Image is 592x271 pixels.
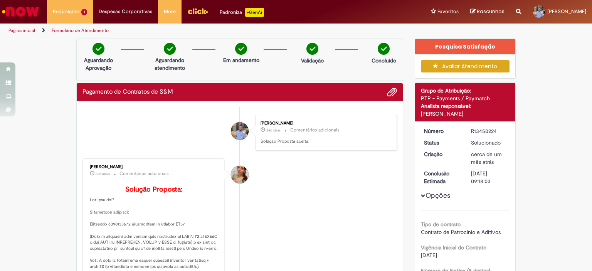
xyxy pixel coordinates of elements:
div: Victor Teles Oliveira Martins [231,122,249,140]
time: 02/09/2025 14:19:53 [96,172,110,176]
small: Comentários adicionais [290,127,340,133]
ul: Trilhas de página [6,24,389,38]
span: Rascunhos [477,8,505,15]
p: Aguardando atendimento [151,56,188,72]
time: 04/09/2025 09:37:56 [266,128,281,133]
div: Solucionado [471,139,507,146]
div: [PERSON_NAME] [90,165,218,169]
span: More [164,8,176,15]
button: Adicionar anexos [387,87,397,97]
p: Concluído [372,57,396,64]
dt: Conclusão Estimada [418,170,466,185]
dt: Status [418,139,466,146]
div: Grupo de Atribuição: [421,87,510,94]
div: [DATE] 09:18:03 [471,170,507,185]
div: PTP - Payments / Paymatch [421,94,510,102]
span: 1 [81,9,87,15]
p: Aguardando Aprovação [80,56,117,72]
small: Comentários adicionais [119,170,169,177]
dt: Número [418,127,466,135]
a: Rascunhos [470,8,505,15]
a: Página inicial [8,27,35,34]
span: Despesas Corporativas [99,8,152,15]
img: check-circle-green.png [164,43,176,55]
img: click_logo_yellow_360x200.png [187,5,208,17]
img: check-circle-green.png [378,43,390,55]
img: check-circle-green.png [92,43,104,55]
div: Analista responsável: [421,102,510,110]
span: Contrato de Patrocinio e Aditivos [421,229,501,236]
img: check-circle-green.png [306,43,318,55]
time: 26/08/2025 18:41:23 [471,151,502,165]
span: [DATE] [421,252,437,259]
p: +GenAi [245,8,264,17]
p: Validação [301,57,324,64]
div: [PERSON_NAME] [261,121,389,126]
div: R13450224 [471,127,507,135]
b: Solução Proposta: [125,185,182,194]
img: check-circle-green.png [235,43,247,55]
span: Favoritos [437,8,459,15]
b: Tipo de contrato [421,221,461,228]
div: 26/08/2025 18:41:23 [471,150,507,166]
dt: Criação [418,150,466,158]
button: Avaliar Atendimento [421,60,510,72]
div: Carolina Coelho De Castro Roberto [231,166,249,183]
div: Padroniza [220,8,264,17]
p: Em andamento [223,56,259,64]
div: [PERSON_NAME] [421,110,510,118]
span: cerca de um mês atrás [471,151,502,165]
a: Formulário de Atendimento [52,27,109,34]
img: ServiceNow [1,4,40,19]
span: 30d atrás [96,172,110,176]
div: Pesquisa Satisfação [415,39,516,54]
span: Requisições [53,8,80,15]
p: Solução Proposta aceita. [261,138,389,145]
span: 28d atrás [266,128,281,133]
h2: Pagamento de Contratos de S&M Histórico de tíquete [82,89,173,96]
b: Vigência Inicial do Contrato [421,244,486,251]
span: [PERSON_NAME] [547,8,586,15]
